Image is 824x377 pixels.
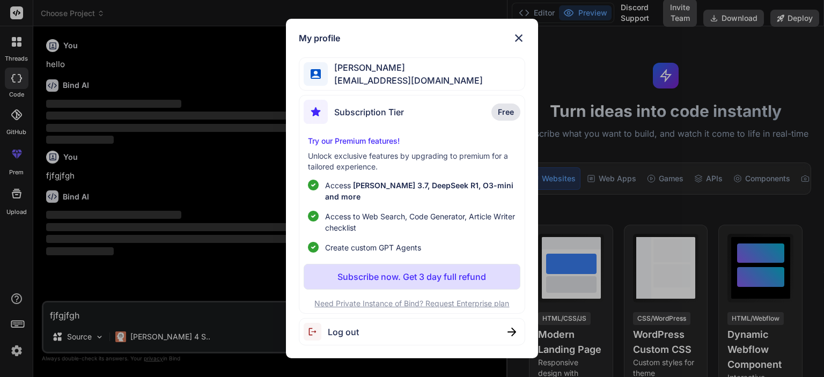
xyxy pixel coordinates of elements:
img: profile [311,69,321,79]
img: logout [304,323,328,341]
img: checklist [308,211,319,221]
p: Unlock exclusive features by upgrading to premium for a tailored experience. [308,151,516,172]
img: checklist [308,180,319,190]
span: [EMAIL_ADDRESS][DOMAIN_NAME] [328,74,483,87]
span: Create custom GPT Agents [325,242,421,253]
span: Free [498,107,514,117]
p: Subscribe now. Get 3 day full refund [337,270,486,283]
p: Access [325,180,516,202]
img: close [507,328,516,336]
img: close [512,32,525,45]
span: [PERSON_NAME] [328,61,483,74]
img: checklist [308,242,319,253]
span: [PERSON_NAME] 3.7, DeepSeek R1, O3-mini and more [325,181,513,201]
span: Access to Web Search, Code Generator, Article Writer checklist [325,211,516,233]
h1: My profile [299,32,340,45]
span: Subscription Tier [334,106,404,119]
img: subscription [304,100,328,124]
span: Log out [328,326,359,338]
p: Need Private Instance of Bind? Request Enterprise plan [304,298,520,309]
button: Subscribe now. Get 3 day full refund [304,264,520,290]
p: Try our Premium features! [308,136,516,146]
